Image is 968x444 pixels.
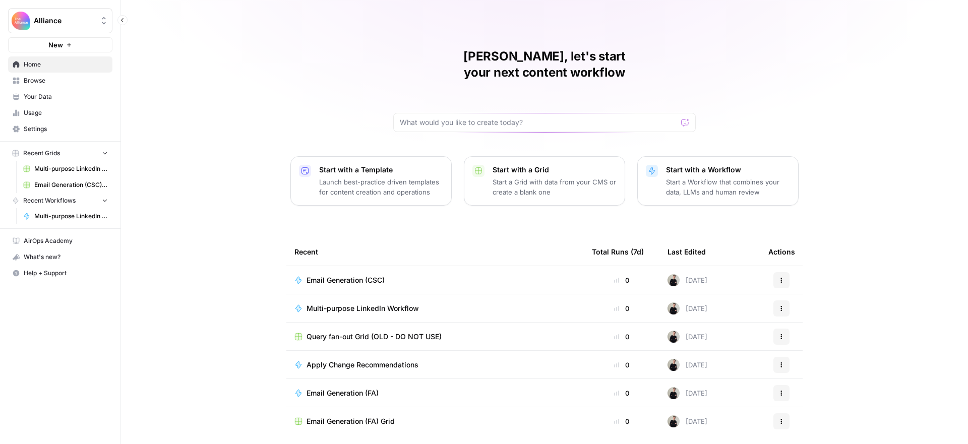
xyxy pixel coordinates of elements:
[294,416,576,426] a: Email Generation (FA) Grid
[307,275,385,285] span: Email Generation (CSC)
[668,274,680,286] img: rzyuksnmva7rad5cmpd7k6b2ndco
[8,89,112,105] a: Your Data
[294,360,576,370] a: Apply Change Recommendations
[668,415,707,427] div: [DATE]
[12,12,30,30] img: Alliance Logo
[294,303,576,313] a: Multi-purpose LinkedIn Workflow
[23,149,60,158] span: Recent Grids
[668,302,680,314] img: rzyuksnmva7rad5cmpd7k6b2ndco
[294,275,576,285] a: Email Generation (CSC)
[23,196,76,205] span: Recent Workflows
[592,238,644,266] div: Total Runs (7d)
[668,302,707,314] div: [DATE]
[493,177,617,197] p: Start a Grid with data from your CMS or create a blank one
[8,146,112,161] button: Recent Grids
[24,60,108,69] span: Home
[393,48,696,81] h1: [PERSON_NAME], let's start your next content workflow
[8,265,112,281] button: Help + Support
[637,156,799,206] button: Start with a WorkflowStart a Workflow that combines your data, LLMs and human review
[307,303,419,313] span: Multi-purpose LinkedIn Workflow
[666,165,790,175] p: Start with a Workflow
[34,16,95,26] span: Alliance
[319,165,443,175] p: Start with a Template
[8,193,112,208] button: Recent Workflows
[668,359,707,371] div: [DATE]
[34,212,108,221] span: Multi-purpose LinkedIn Workflow
[592,416,651,426] div: 0
[24,269,108,278] span: Help + Support
[8,121,112,137] a: Settings
[592,303,651,313] div: 0
[19,208,112,224] a: Multi-purpose LinkedIn Workflow
[24,236,108,245] span: AirOps Academy
[34,180,108,189] span: Email Generation (CSC) Grid
[668,387,707,399] div: [DATE]
[668,387,680,399] img: rzyuksnmva7rad5cmpd7k6b2ndco
[319,177,443,197] p: Launch best-practice driven templates for content creation and operations
[24,92,108,101] span: Your Data
[668,331,707,343] div: [DATE]
[48,40,63,50] span: New
[8,249,112,265] button: What's new?
[8,56,112,73] a: Home
[592,332,651,342] div: 0
[668,238,706,266] div: Last Edited
[493,165,617,175] p: Start with a Grid
[307,360,418,370] span: Apply Change Recommendations
[19,161,112,177] a: Multi-purpose LinkedIn Workflow Grid
[307,388,379,398] span: Email Generation (FA)
[8,37,112,52] button: New
[307,332,442,342] span: Query fan-out Grid (OLD - DO NOT USE)
[592,360,651,370] div: 0
[8,73,112,89] a: Browse
[400,117,677,128] input: What would you like to create today?
[294,332,576,342] a: Query fan-out Grid (OLD - DO NOT USE)
[24,76,108,85] span: Browse
[19,177,112,193] a: Email Generation (CSC) Grid
[294,238,576,266] div: Recent
[592,388,651,398] div: 0
[290,156,452,206] button: Start with a TemplateLaunch best-practice driven templates for content creation and operations
[668,274,707,286] div: [DATE]
[668,415,680,427] img: rzyuksnmva7rad5cmpd7k6b2ndco
[8,105,112,121] a: Usage
[307,416,395,426] span: Email Generation (FA) Grid
[8,8,112,33] button: Workspace: Alliance
[668,331,680,343] img: rzyuksnmva7rad5cmpd7k6b2ndco
[34,164,108,173] span: Multi-purpose LinkedIn Workflow Grid
[464,156,625,206] button: Start with a GridStart a Grid with data from your CMS or create a blank one
[768,238,795,266] div: Actions
[666,177,790,197] p: Start a Workflow that combines your data, LLMs and human review
[24,124,108,134] span: Settings
[294,388,576,398] a: Email Generation (FA)
[592,275,651,285] div: 0
[24,108,108,117] span: Usage
[8,233,112,249] a: AirOps Academy
[9,249,112,265] div: What's new?
[668,359,680,371] img: rzyuksnmva7rad5cmpd7k6b2ndco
